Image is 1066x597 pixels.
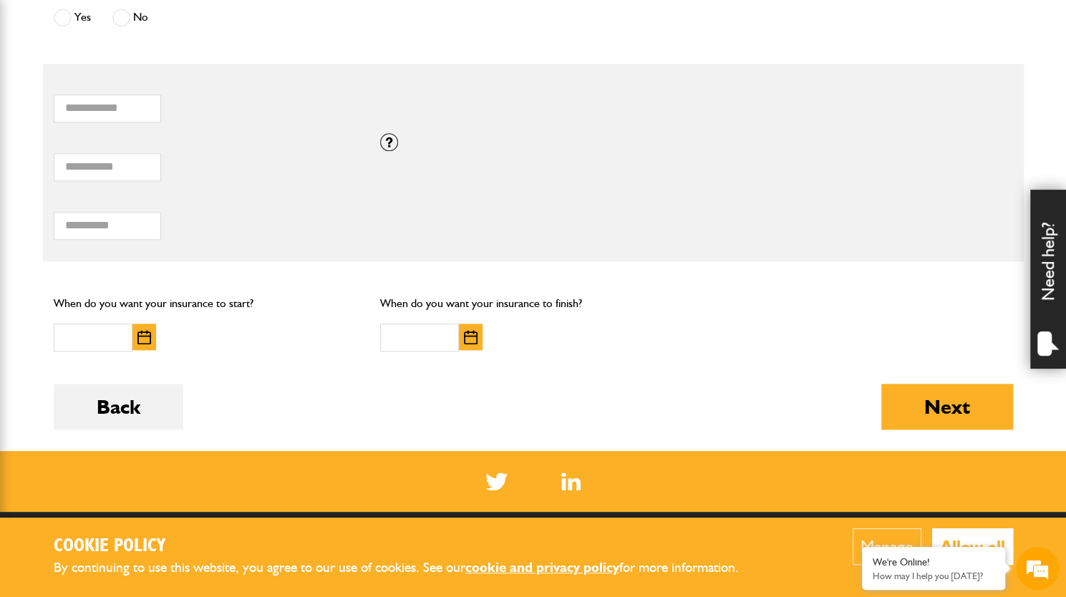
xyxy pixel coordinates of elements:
input: Enter your last name [19,132,261,164]
div: Minimize live chat window [235,7,269,42]
div: We're Online! [873,556,994,568]
button: Back [54,384,183,429]
textarea: Type your message and hit 'Enter' [19,259,261,429]
h2: Cookie Policy [54,535,762,558]
p: When do you want your insurance to finish? [380,294,686,313]
img: Choose date [137,330,151,344]
p: By continuing to use this website, you agree to our use of cookies. See our for more information. [54,557,762,579]
div: Chat with us now [74,80,241,99]
button: Next [881,384,1013,429]
a: cookie and privacy policy [465,559,619,576]
img: Twitter [485,472,508,490]
input: Enter your phone number [19,217,261,248]
button: Manage [853,528,921,565]
label: Yes [54,9,91,26]
input: Enter your email address [19,175,261,206]
img: Linked In [561,472,581,490]
div: Need help? [1030,190,1066,369]
button: Allow all [932,528,1013,565]
img: d_20077148190_company_1631870298795_20077148190 [24,79,60,99]
img: Choose date [464,330,478,344]
em: Start Chat [195,441,260,460]
p: How may I help you today? [873,571,994,581]
label: No [112,9,148,26]
a: LinkedIn [561,472,581,490]
p: When do you want your insurance to start? [54,294,359,313]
